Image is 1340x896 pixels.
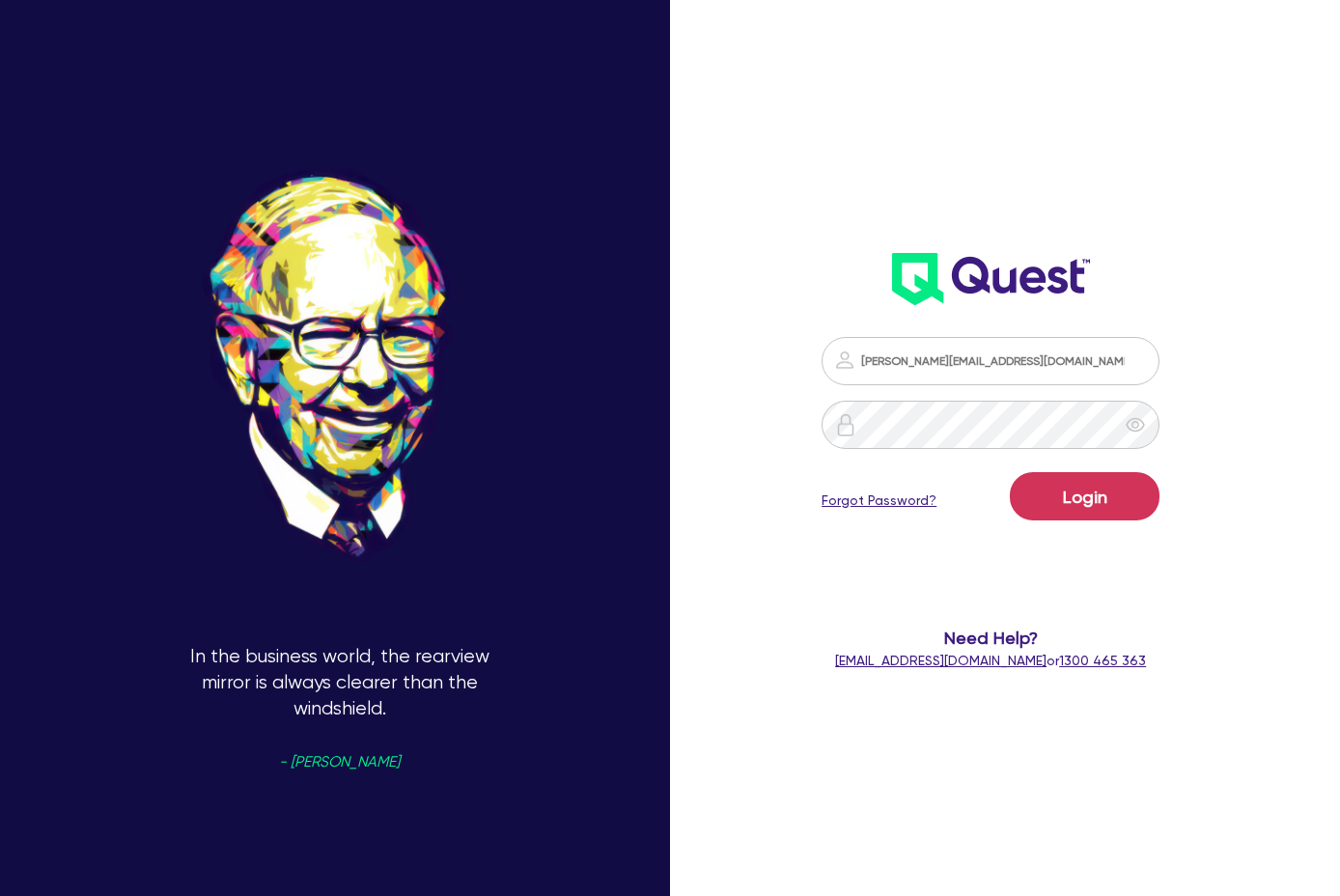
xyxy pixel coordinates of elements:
input: Email address [822,337,1159,385]
button: Login [1010,472,1159,520]
span: eye [1126,415,1145,434]
a: [EMAIL_ADDRESS][DOMAIN_NAME] [835,653,1047,668]
a: Forgot Password? [822,490,936,511]
img: icon-password [833,349,856,372]
span: or [835,653,1146,668]
span: Need Help? [820,625,1161,651]
img: icon-password [834,413,857,436]
tcxspan: Call 1300 465 363 via 3CX [1059,653,1146,668]
span: - [PERSON_NAME] [279,755,400,770]
img: wH2k97JdezQIQAAAABJRU5ErkJggg== [892,253,1090,305]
